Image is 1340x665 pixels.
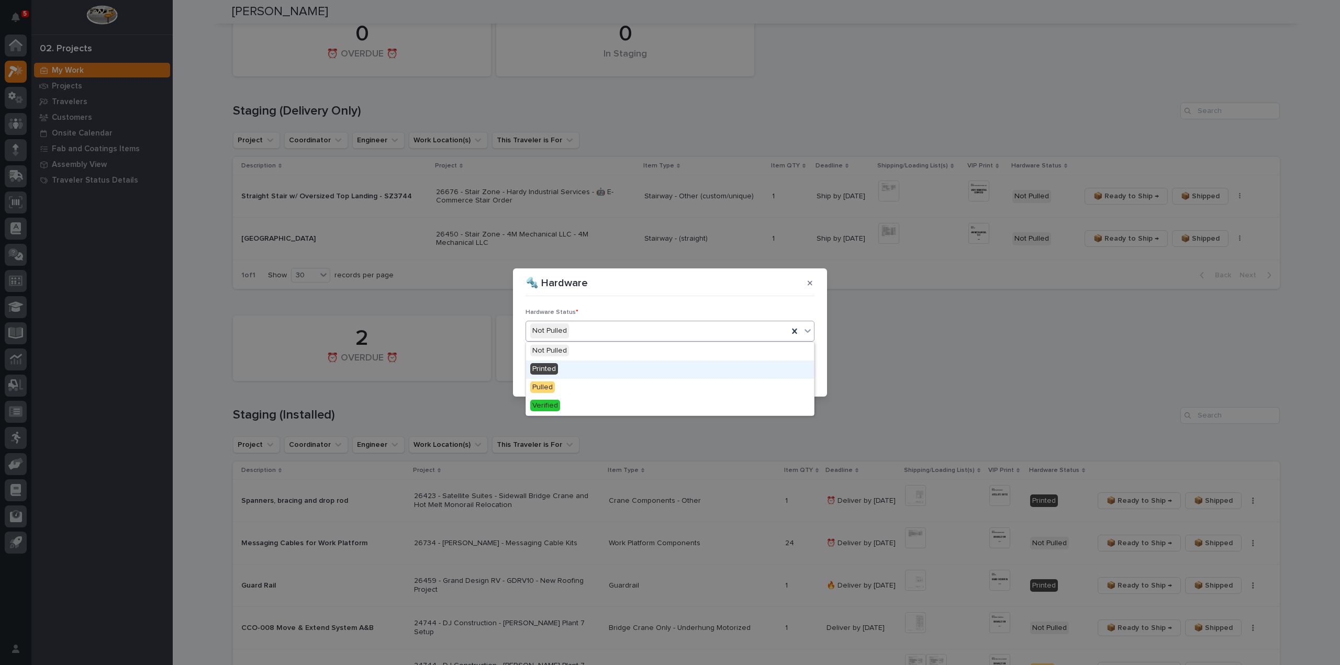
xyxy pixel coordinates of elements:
[530,323,569,339] div: Not Pulled
[526,360,814,379] div: Printed
[526,277,588,289] p: 🔩 Hardware
[530,345,569,356] span: Not Pulled
[526,397,814,415] div: Verified
[530,400,560,411] span: Verified
[530,363,558,375] span: Printed
[530,381,555,393] span: Pulled
[526,309,578,315] span: Hardware Status
[526,379,814,397] div: Pulled
[526,342,814,360] div: Not Pulled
